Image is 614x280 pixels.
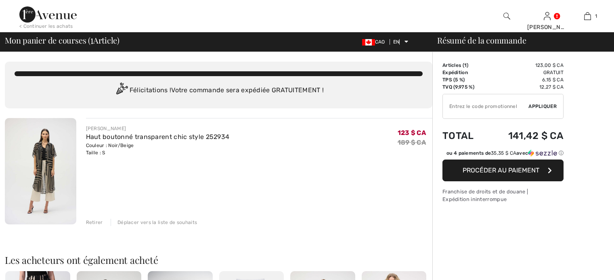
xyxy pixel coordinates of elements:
[503,11,510,21] img: rechercher sur le site
[442,62,464,68] font: Articles (
[442,149,564,160] div: ou 4 paiements de35,35 $ CAavecSezzle Cliquez pour en savoir plus sur Sezzle
[362,39,375,46] img: Dollar canadien
[528,149,557,157] img: Sezzle
[171,86,324,94] font: Votre commande sera expédiée GRATUITEMENT !
[542,77,564,83] font: 6,15 $ CA
[563,256,606,276] iframe: Opens a widget where you can chat to one of our agents
[467,62,468,68] font: )
[5,253,158,266] font: Les acheteurs ont également acheté
[5,118,76,224] img: Haut boutonné transparent chic style 252934
[393,39,400,45] font: EN
[398,139,426,146] font: 189 $ CA
[584,11,591,21] img: Mon sac
[86,150,105,156] font: Taille : S
[442,160,564,181] button: Procéder au paiement
[86,133,230,141] a: Haut boutonné transparent chic style 252934
[117,220,197,225] font: Déplacer vers la liste de souhaits
[463,166,539,174] font: Procéder au paiement
[442,130,474,141] font: Total
[539,84,564,90] font: 12,27 $ CA
[535,62,564,68] font: 123,00 $ CA
[90,32,93,46] font: 1
[19,6,77,23] img: 1ère Avenue
[464,62,467,68] font: 1
[442,70,468,75] font: Expédition
[508,130,564,141] font: 141,42 $ CA
[491,150,516,156] span: 35,35 $ CA
[93,35,119,46] font: Article)
[568,11,607,21] a: 1
[442,189,528,202] font: Franchise de droits et de douane | Expédition ininterrompue
[130,86,172,94] font: Félicitations !
[375,39,385,45] font: CAO
[595,13,597,19] font: 1
[443,94,528,118] input: Code promotionnel
[442,77,465,83] font: TPS (5 %)
[19,23,73,29] font: < Continuer les achats
[544,12,551,20] a: Se connecter
[528,104,557,109] font: Appliquer
[446,149,564,157] div: ou 4 paiements de avec
[442,84,474,90] font: TVQ (9,975 %)
[543,70,564,75] font: Gratuit
[544,11,551,21] img: Mes informations
[398,129,426,137] font: 123 $ CA
[113,83,130,99] img: Congratulation2.svg
[5,35,90,46] font: Mon panier de courses (
[86,220,103,225] font: Retirer
[86,143,134,148] font: Couleur : Noir/Beige
[437,35,526,46] font: Résumé de la commande
[527,24,574,31] font: [PERSON_NAME]
[86,126,126,131] font: [PERSON_NAME]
